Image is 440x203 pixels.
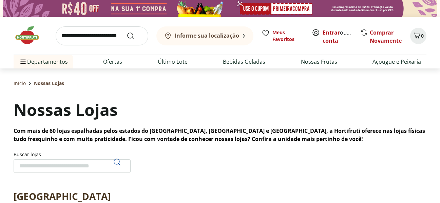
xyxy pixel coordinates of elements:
a: Ofertas [103,58,122,66]
button: Pesquisar [109,154,125,170]
a: Nossas Frutas [301,58,337,66]
span: 0 [421,33,424,39]
a: Bebidas Geladas [223,58,265,66]
b: Informe sua localização [175,32,239,39]
input: search [56,26,148,45]
button: Carrinho [410,28,426,44]
a: Comprar Novamente [370,29,402,44]
a: Açougue e Peixaria [372,58,421,66]
p: Com mais de 60 lojas espalhadas pelos estados do [GEOGRAPHIC_DATA], [GEOGRAPHIC_DATA] e [GEOGRAPH... [14,127,426,143]
a: Entrar [323,29,340,36]
span: ou [323,28,353,45]
a: Início [14,80,26,87]
input: Buscar lojasPesquisar [14,159,131,173]
span: Departamentos [19,54,68,70]
label: Buscar lojas [14,151,131,173]
a: Criar conta [323,29,360,44]
h1: Nossas Lojas [14,98,118,121]
button: Submit Search [127,32,143,40]
img: Hortifruti [14,25,47,45]
button: Informe sua localização [156,26,253,45]
a: Último Lote [158,58,188,66]
span: Meus Favoritos [272,29,304,43]
a: Meus Favoritos [262,29,304,43]
button: Menu [19,54,27,70]
span: Nossas Lojas [34,80,64,87]
h2: [GEOGRAPHIC_DATA] [14,189,111,203]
